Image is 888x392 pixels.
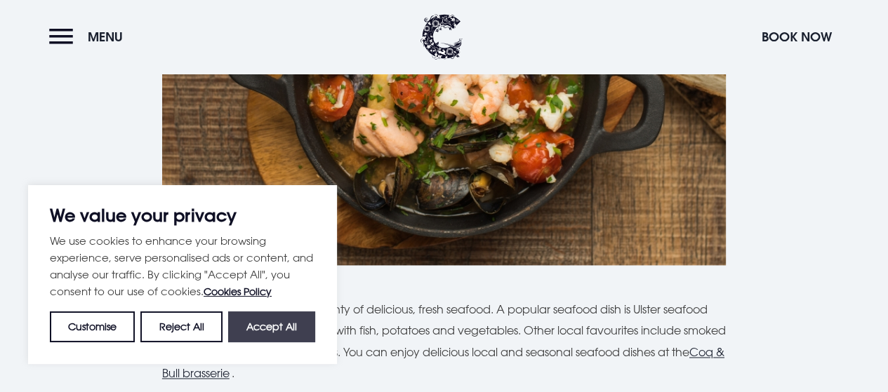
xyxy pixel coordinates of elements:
a: Cookies Policy [204,285,272,297]
p: We use cookies to enhance your browsing experience, serve personalised ads or content, and analys... [50,232,315,300]
img: Clandeboye Lodge [420,14,463,60]
p: We value your privacy [50,207,315,224]
button: Customise [50,311,135,342]
button: Accept All [228,311,315,342]
p: [GEOGRAPHIC_DATA] offers plenty of delicious, fresh seafood. A popular seafood dish is Ulster sea... [162,299,726,384]
button: Book Now [755,22,839,52]
span: Menu [88,29,123,45]
button: Reject All [140,311,222,342]
button: Menu [49,22,130,52]
div: We value your privacy [28,185,337,364]
figcaption: Seafood dish at the Coq & Bull brasserie [162,272,726,285]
